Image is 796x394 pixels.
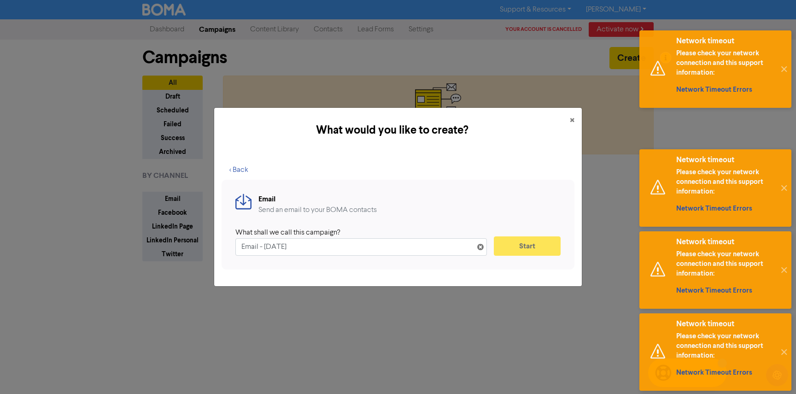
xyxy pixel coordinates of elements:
[676,155,775,165] div: Network timeout
[235,227,480,238] div: What shall we call this campaign?
[676,85,752,94] a: Network Timeout Errors
[676,48,775,77] p: Please check your network connection and this support information:
[676,331,775,360] p: Please check your network connection and this support information:
[676,319,775,329] div: Network timeout
[676,286,752,295] a: Network Timeout Errors
[676,167,775,196] p: Please check your network connection and this support information:
[750,350,796,394] iframe: Chat Widget
[222,122,562,139] h5: What would you like to create?
[222,160,256,180] button: < Back
[570,114,574,128] span: ×
[258,205,377,216] div: Send an email to your BOMA contacts
[676,249,775,278] p: Please check your network connection and this support information:
[676,36,775,46] div: Network timeout
[676,204,752,213] a: Network Timeout Errors
[676,368,752,377] a: Network Timeout Errors
[676,237,775,247] div: Network timeout
[562,108,582,134] button: Close
[494,236,561,256] button: Start
[258,194,377,205] div: Email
